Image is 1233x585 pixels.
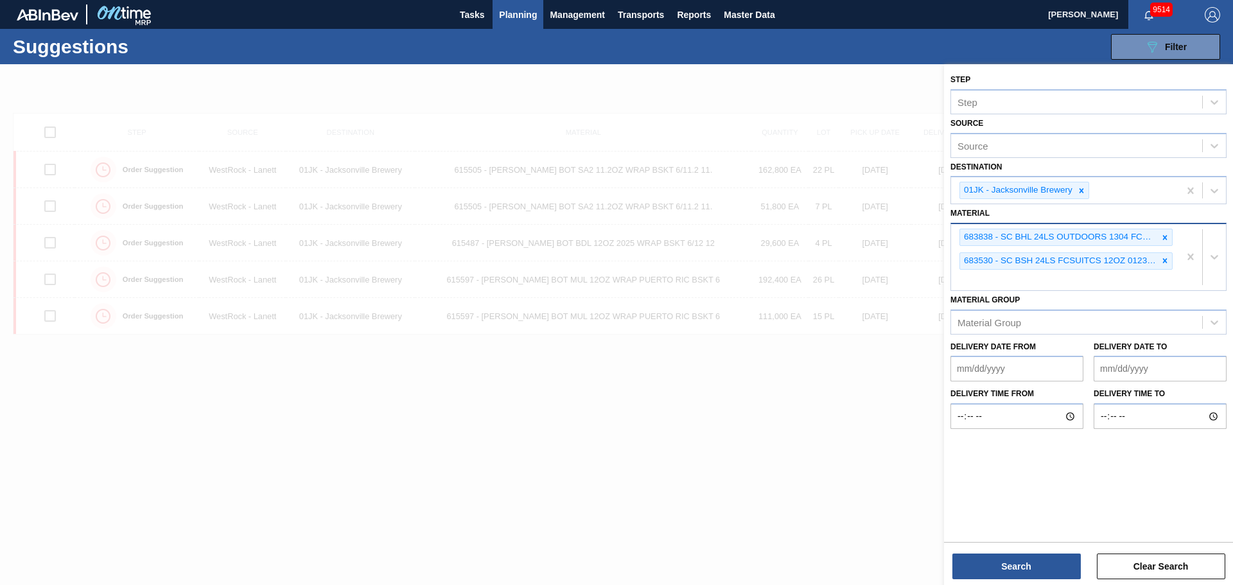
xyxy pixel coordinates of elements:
[1165,42,1187,52] span: Filter
[458,7,486,22] span: Tasks
[724,7,774,22] span: Master Data
[960,229,1158,245] div: 683838 - SC BHL 24LS OUTDOORS 1304 FCSUITCS 12OZ
[1094,342,1167,351] label: Delivery Date to
[950,162,1002,171] label: Destination
[17,9,78,21] img: TNhmsLtSVTkK8tSr43FrP2fwEKptu5GPRR3wAAAABJRU5ErkJggg==
[950,119,983,128] label: Source
[1150,3,1173,17] span: 9514
[960,182,1074,198] div: 01JK - Jacksonville Brewery
[950,342,1036,351] label: Delivery Date from
[499,7,537,22] span: Planning
[950,295,1020,304] label: Material Group
[550,7,605,22] span: Management
[958,317,1021,327] div: Material Group
[950,385,1083,403] label: Delivery time from
[1094,385,1227,403] label: Delivery time to
[958,140,988,151] div: Source
[677,7,711,22] span: Reports
[950,356,1083,381] input: mm/dd/yyyy
[1094,356,1227,381] input: mm/dd/yyyy
[1205,7,1220,22] img: Logout
[960,253,1158,269] div: 683530 - SC BSH 24LS FCSUITCS 12OZ 0123 BEER GEN
[958,96,977,107] div: Step
[13,39,241,54] h1: Suggestions
[618,7,664,22] span: Transports
[1111,34,1220,60] button: Filter
[950,209,990,218] label: Material
[1128,6,1169,24] button: Notifications
[950,75,970,84] label: Step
